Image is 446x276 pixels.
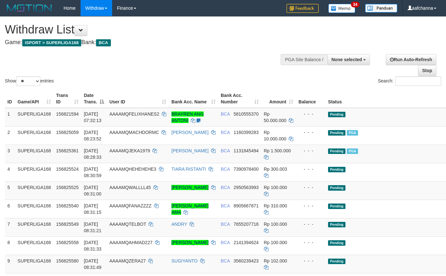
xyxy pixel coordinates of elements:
div: - - - [298,111,323,117]
span: Copy 1131845494 to clipboard [234,148,259,153]
input: Search: [395,76,441,86]
td: 4 [5,163,15,181]
th: Amount: activate to sort column ascending [261,90,296,108]
th: Trans ID: activate to sort column ascending [53,90,81,108]
span: [DATE] 08:23:52 [84,130,102,141]
span: AAAAMQFELIXHANES2 [109,111,159,117]
span: [DATE] 08:31:21 [84,222,102,233]
span: Copy 3560239423 to clipboard [234,258,259,263]
h1: Withdraw List [5,23,291,36]
span: Rp 102.000 [264,258,287,263]
a: [PERSON_NAME] AMA [171,203,208,215]
span: Pending [328,130,345,136]
div: - - - [298,221,323,227]
span: Copy 5810555370 to clipboard [234,111,259,117]
span: BCA [221,167,230,172]
td: SUPERLIGA168 [15,255,54,273]
span: AAAAMQJEKA1979 [109,148,150,153]
span: Pending [328,148,345,154]
span: AAAAMQMACHDORMC [109,130,159,135]
a: [PERSON_NAME] [171,148,208,153]
span: Copy 8905667871 to clipboard [234,203,259,208]
span: Copy 7390978400 to clipboard [234,167,259,172]
span: Rp 310.000 [264,203,287,208]
td: SUPERLIGA168 [15,126,54,145]
span: BCA [221,222,230,227]
span: BCA [221,203,230,208]
span: BCA [221,148,230,153]
td: SUPERLIGA168 [15,181,54,200]
span: [DATE] 08:28:33 [84,148,102,160]
td: 8 [5,236,15,255]
td: SUPERLIGA168 [15,145,54,163]
th: Date Trans.: activate to sort column descending [81,90,107,108]
span: Pending [328,185,345,191]
span: 156825540 [56,203,79,208]
span: AAAAMQFANAZZZZ [109,203,151,208]
div: PGA Site Balance / [281,54,327,65]
img: Button%20Memo.svg [328,4,355,13]
td: SUPERLIGA168 [15,236,54,255]
td: 7 [5,218,15,236]
a: SUGIYANTO [171,258,198,263]
span: Rp 10.000.000 [264,130,286,141]
span: ISPORT > SUPERLIGA168 [22,39,81,46]
span: Rp 100.000 [264,185,287,190]
span: Copy 1160399283 to clipboard [234,130,259,135]
div: - - - [298,129,323,136]
span: Copy 7655207716 to clipboard [234,222,259,227]
th: User ID: activate to sort column ascending [107,90,169,108]
div: - - - [298,184,323,191]
a: BRAYREN ANG ANTONI [171,111,204,123]
select: Showentries [16,76,40,86]
span: 156825525 [56,185,79,190]
a: [PERSON_NAME] [171,240,208,245]
span: [DATE] 08:31:49 [84,258,102,270]
div: - - - [298,203,323,209]
td: 5 [5,181,15,200]
span: BCA [221,111,230,117]
span: BCA [221,258,230,263]
span: [DATE] 07:32:13 [84,111,102,123]
span: Copy 2950563993 to clipboard [234,185,259,190]
th: Game/API: activate to sort column ascending [15,90,54,108]
td: SUPERLIGA168 [15,108,54,127]
span: AAAAMQWALLLL45 [109,185,151,190]
a: TIARA RISTANTI [171,167,206,172]
span: Rp 100.000 [264,222,287,227]
span: BCA [221,185,230,190]
span: 156825558 [56,240,79,245]
td: 3 [5,145,15,163]
span: [DATE] 08:30:59 [84,167,102,178]
img: panduan.png [365,4,397,13]
span: Rp 50.000.000 [264,111,286,123]
span: Pending [328,240,345,246]
span: Pending [328,222,345,227]
span: AAAAMQZERA27 [109,258,146,263]
a: [PERSON_NAME] [171,185,208,190]
a: Run Auto-Refresh [386,54,436,65]
span: BCA [221,240,230,245]
img: MOTION_logo.png [5,3,54,13]
label: Search: [378,76,441,86]
td: SUPERLIGA168 [15,163,54,181]
span: Rp 1.500.000 [264,148,291,153]
div: - - - [298,148,323,154]
span: 156821594 [56,111,79,117]
span: [DATE] 08:31:15 [84,203,102,215]
td: 6 [5,200,15,218]
h4: Game: Bank: [5,39,291,46]
div: - - - [298,239,323,246]
span: AAAAMQHEHEHEHE3 [109,167,156,172]
span: None selected [332,57,362,62]
span: 156825549 [56,222,79,227]
span: Pending [328,204,345,209]
div: - - - [298,166,323,172]
td: 9 [5,255,15,273]
span: Rp 300.003 [264,167,287,172]
img: Feedback.jpg [286,4,319,13]
label: Show entries [5,76,54,86]
a: Stop [418,65,436,76]
th: Bank Acc. Number: activate to sort column ascending [218,90,261,108]
span: Rp 100.000 [264,240,287,245]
